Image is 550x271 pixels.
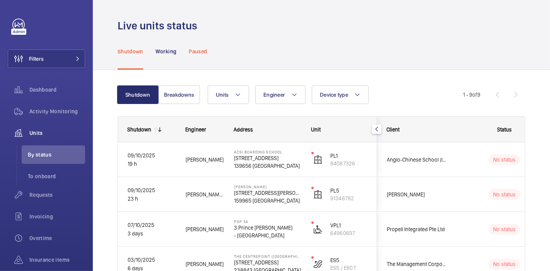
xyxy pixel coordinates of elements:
span: Propell Integrated Pte Ltd [387,225,446,234]
span: [PERSON_NAME] [186,225,224,234]
button: Device type [312,85,369,104]
p: No status [493,156,516,164]
span: To onboard [28,172,85,180]
p: 09/10/2025 [128,186,176,194]
p: Shutdown [118,48,143,55]
span: Engineer [185,126,206,133]
span: Address [234,126,253,133]
p: 09/10/2025 [128,151,176,160]
button: Filters [8,49,85,68]
span: Units [216,92,229,98]
p: PL5 [330,187,367,194]
span: [PERSON_NAME] [186,260,224,268]
span: Invoicing [29,213,85,220]
span: Activity Monitoring [29,107,85,115]
p: [STREET_ADDRESS][PERSON_NAME] [234,189,301,197]
p: Paused [189,48,207,55]
button: Units [208,85,249,104]
p: 07/10/2025 [128,221,176,229]
p: The Centrepoint ([GEOGRAPHIC_DATA]) [234,254,301,259]
button: Breakdowns [158,85,200,104]
p: 23 h [128,194,176,203]
p: 19 h [128,160,176,168]
span: By status [28,151,85,159]
img: elevator.svg [313,155,323,164]
p: 159965 [GEOGRAPHIC_DATA] [234,197,301,205]
span: Engineer [263,92,285,98]
span: [PERSON_NAME] [387,190,446,199]
div: Unit [311,126,368,133]
p: No status [493,191,516,198]
span: Requests [29,191,85,199]
span: of [472,92,477,98]
p: ES5 [330,256,367,264]
span: Dashboard [29,86,85,94]
p: 64960697 [330,229,367,237]
span: [PERSON_NAME] [186,155,224,164]
p: Working [155,48,176,55]
p: 84087326 [330,160,367,167]
img: escalator.svg [313,259,323,269]
span: 1 - 9 9 [463,92,480,97]
button: Engineer [255,85,306,104]
span: Client [386,126,400,133]
span: Device type [320,92,348,98]
span: Filters [29,55,44,63]
button: Shutdown [117,85,159,104]
p: [STREET_ADDRESS] [234,154,301,162]
img: elevator.svg [313,190,323,199]
span: Units [29,129,85,137]
p: No status [493,225,516,233]
p: [PERSON_NAME] [234,184,301,189]
p: - [GEOGRAPHIC_DATA] [234,232,301,239]
span: Overtime [29,234,85,242]
p: VPL1 [330,222,367,229]
span: Status [497,126,512,133]
p: 3 Prince [PERSON_NAME] [234,224,301,232]
img: platform_lift.svg [313,225,323,234]
p: PL1 [330,152,367,160]
p: [STREET_ADDRESS] [234,259,301,266]
span: Anglo-Chinese School (Independent) [387,155,446,164]
p: 03/10/2025 [128,256,176,264]
h1: Live units status [118,19,202,33]
div: Shutdown [127,126,151,133]
p: PGP 3A [234,219,301,224]
span: The Management Corporation Strata Title Plan No. 1298 [387,260,446,268]
span: Insurance items [29,256,85,264]
p: ACSI Boarding School [234,150,301,154]
p: 3 days [128,229,176,238]
p: No status [493,260,516,268]
p: 91346782 [330,194,367,202]
span: [PERSON_NAME] A. [186,190,224,199]
p: 139656 [GEOGRAPHIC_DATA] [234,162,301,170]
